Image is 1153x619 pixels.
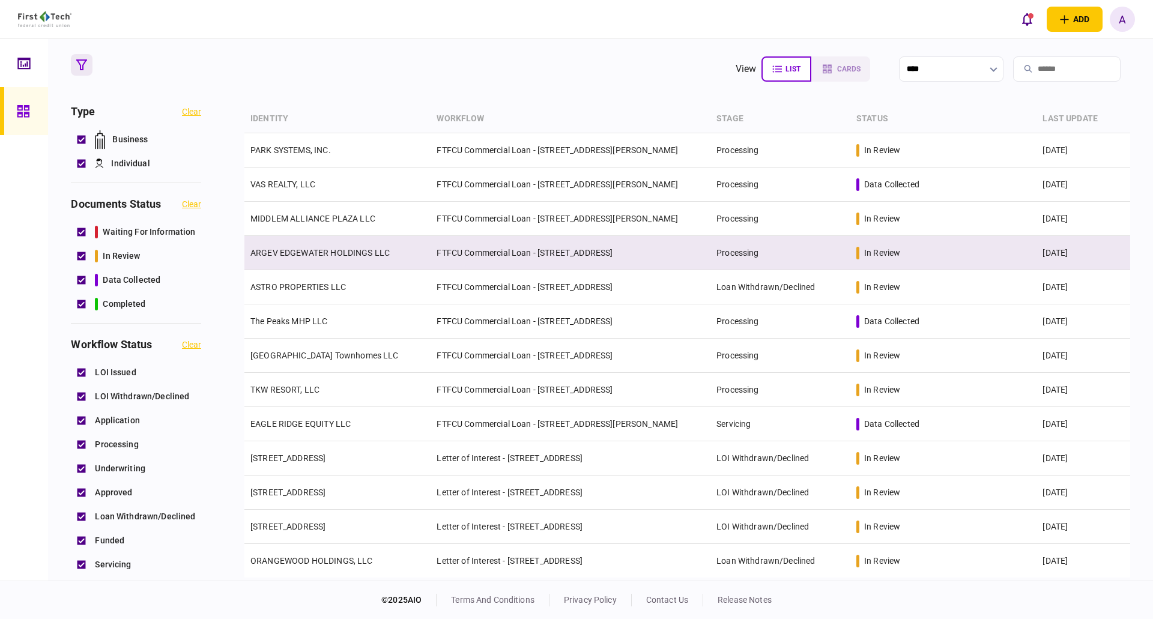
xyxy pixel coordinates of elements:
[864,349,900,361] div: in review
[564,595,617,605] a: privacy policy
[864,384,900,396] div: in review
[431,339,710,373] td: FTFCU Commercial Loan - [STREET_ADDRESS]
[71,339,152,350] h3: workflow status
[95,390,189,403] span: LOI Withdrawn/Declined
[710,544,850,578] td: Loan Withdrawn/Declined
[95,438,138,451] span: Processing
[182,199,201,209] button: clear
[95,462,145,475] span: Underwriting
[1036,236,1130,270] td: [DATE]
[182,340,201,349] button: clear
[1036,133,1130,168] td: [DATE]
[103,298,145,310] span: completed
[182,107,201,116] button: clear
[864,555,900,567] div: in review
[250,556,373,566] a: ORANGEWOOD HOLDINGS, LLC
[710,168,850,202] td: Processing
[718,595,772,605] a: release notes
[244,105,431,133] th: identity
[710,304,850,339] td: Processing
[736,62,757,76] div: view
[864,144,900,156] div: in review
[250,453,325,463] a: [STREET_ADDRESS]
[95,366,136,379] span: LOI Issued
[710,441,850,476] td: LOI Withdrawn/Declined
[710,202,850,236] td: Processing
[864,315,919,327] div: data collected
[1036,544,1130,578] td: [DATE]
[785,65,800,73] span: list
[431,510,710,544] td: Letter of Interest - [STREET_ADDRESS]
[864,486,900,498] div: in review
[431,441,710,476] td: Letter of Interest - [STREET_ADDRESS]
[250,316,328,326] a: The Peaks MHP LLC
[95,486,132,499] span: Approved
[431,304,710,339] td: FTFCU Commercial Loan - [STREET_ADDRESS]
[103,226,195,238] span: waiting for information
[710,133,850,168] td: Processing
[431,236,710,270] td: FTFCU Commercial Loan - [STREET_ADDRESS]
[1036,270,1130,304] td: [DATE]
[381,594,437,606] div: © 2025 AIO
[1014,7,1040,32] button: open notifications list
[103,250,140,262] span: in review
[850,105,1036,133] th: status
[250,488,325,497] a: [STREET_ADDRESS]
[864,418,919,430] div: data collected
[864,521,900,533] div: in review
[250,522,325,531] a: [STREET_ADDRESS]
[431,407,710,441] td: FTFCU Commercial Loan - [STREET_ADDRESS][PERSON_NAME]
[710,270,850,304] td: Loan Withdrawn/Declined
[710,373,850,407] td: Processing
[250,282,346,292] a: ASTRO PROPERTIES LLC
[95,510,195,523] span: Loan Withdrawn/Declined
[710,407,850,441] td: Servicing
[1110,7,1135,32] button: A
[95,558,131,571] span: Servicing
[1036,304,1130,339] td: [DATE]
[864,213,900,225] div: in review
[250,180,315,189] a: VAS REALTY, LLC
[710,476,850,510] td: LOI Withdrawn/Declined
[250,248,390,258] a: ARGEV EDGEWATER HOLDINGS LLC
[864,178,919,190] div: data collected
[71,199,161,210] h3: documents status
[250,385,319,394] a: TKW RESORT, LLC
[431,202,710,236] td: FTFCU Commercial Loan - [STREET_ADDRESS][PERSON_NAME]
[761,56,811,82] button: list
[1036,202,1130,236] td: [DATE]
[710,339,850,373] td: Processing
[431,105,710,133] th: workflow
[250,214,375,223] a: MIDDLEM ALLIANCE PLAZA LLC
[431,168,710,202] td: FTFCU Commercial Loan - [STREET_ADDRESS][PERSON_NAME]
[646,595,688,605] a: contact us
[111,157,150,170] span: Individual
[71,106,95,117] h3: Type
[864,452,900,464] div: in review
[710,510,850,544] td: LOI Withdrawn/Declined
[431,476,710,510] td: Letter of Interest - [STREET_ADDRESS]
[1047,7,1103,32] button: open adding identity options
[451,595,534,605] a: terms and conditions
[1036,168,1130,202] td: [DATE]
[1036,476,1130,510] td: [DATE]
[710,236,850,270] td: Processing
[431,544,710,578] td: Letter of Interest - [STREET_ADDRESS]
[1036,441,1130,476] td: [DATE]
[1036,373,1130,407] td: [DATE]
[431,270,710,304] td: FTFCU Commercial Loan - [STREET_ADDRESS]
[250,145,331,155] a: PARK SYSTEMS, INC.
[431,133,710,168] td: FTFCU Commercial Loan - [STREET_ADDRESS][PERSON_NAME]
[1036,407,1130,441] td: [DATE]
[18,11,71,27] img: client company logo
[95,534,124,547] span: Funded
[103,274,160,286] span: data collected
[837,65,861,73] span: cards
[112,133,148,146] span: Business
[710,105,850,133] th: stage
[250,419,351,429] a: EAGLE RIDGE EQUITY LLC
[250,351,399,360] a: [GEOGRAPHIC_DATA] Townhomes LLC
[864,281,900,293] div: in review
[1036,105,1130,133] th: last update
